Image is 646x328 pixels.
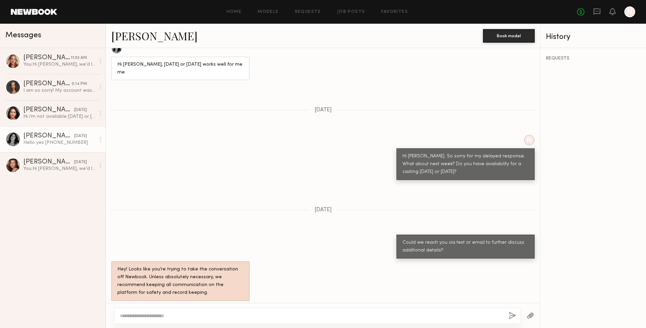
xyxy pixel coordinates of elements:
div: You: Hi [PERSON_NAME], we'd love to have you come in for a casting. We're located in the [GEOGRAP... [23,61,95,68]
a: Job Posts [337,10,365,14]
span: [DATE] [315,107,332,113]
a: Favorites [381,10,408,14]
a: Home [227,10,242,14]
button: Book model [483,29,535,43]
div: [PERSON_NAME] [23,54,71,61]
div: I am so sorry! My account was locked. Yes please feel free to reach out either way is easiest! My... [23,87,95,94]
a: Book model [483,32,535,38]
div: You: Hi [PERSON_NAME], we'd love to have you come in for a casting. We're located in the [GEOGRAP... [23,166,95,172]
div: History [546,33,641,41]
div: Hi [PERSON_NAME]. So sorry for my delayed response. What about next week? Do you have availabilit... [402,153,529,176]
div: [DATE] [74,159,87,166]
div: [PERSON_NAME] [23,159,74,166]
span: Messages [5,31,41,39]
div: Hi [PERSON_NAME], [DATE] or [DATE] works well for me me [117,61,244,76]
a: N [624,6,635,17]
span: [DATE] [315,207,332,213]
div: Hey! Looks like you’re trying to take the conversation off Newbook. Unless absolutely necessary, ... [117,266,244,297]
div: [PERSON_NAME] [23,81,72,87]
div: Could we reach you via text or email to further discuss additional details? [402,239,529,255]
a: Requests [295,10,321,14]
div: REQUESTS [546,56,641,61]
a: [PERSON_NAME] [111,28,198,43]
div: Hi i’m not available [DATE] or [DATE] but am available [DATE] and [DATE]. my email is [EMAIL_ADDR... [23,113,95,120]
div: [PERSON_NAME] [23,133,74,139]
div: 5:14 PM [72,81,87,87]
div: Hello yes [PHONE_NUMBER] [23,139,95,146]
div: [DATE] [74,133,87,139]
div: [DATE] [74,107,87,113]
div: [PERSON_NAME] [23,107,74,113]
a: Models [258,10,278,14]
div: 11:53 AM [71,55,87,61]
